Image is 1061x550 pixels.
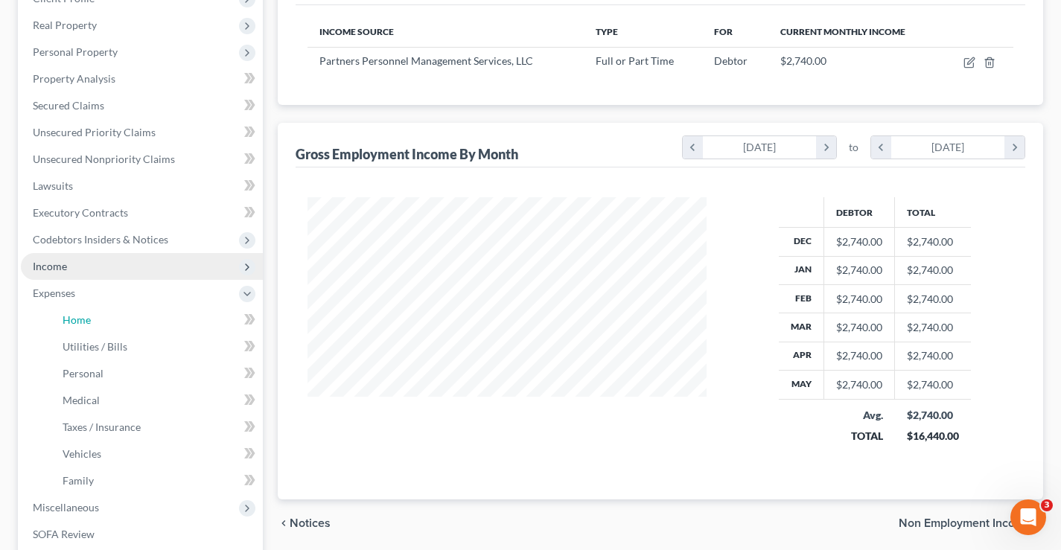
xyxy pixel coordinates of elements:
a: SOFA Review [21,521,263,548]
th: Feb [779,284,824,313]
th: Jan [779,256,824,284]
span: Utilities / Bills [63,340,127,353]
a: Taxes / Insurance [51,414,263,441]
span: Real Property [33,19,97,31]
span: Partners Personnel Management Services, LLC [319,54,533,67]
span: Lawsuits [33,179,73,192]
span: Codebtors Insiders & Notices [33,233,168,246]
span: Non Employment Income [899,517,1031,529]
iframe: Intercom live chat [1010,499,1046,535]
span: Type [596,26,618,37]
span: Income Source [319,26,394,37]
span: Medical [63,394,100,406]
button: chevron_left Notices [278,517,331,529]
a: Executory Contracts [21,199,263,226]
td: $2,740.00 [895,228,971,256]
div: Avg. [836,408,883,423]
th: May [779,371,824,399]
i: chevron_left [683,136,703,159]
div: $2,740.00 [836,320,882,335]
th: Mar [779,313,824,342]
span: Taxes / Insurance [63,421,141,433]
span: Debtor [714,54,748,67]
button: Non Employment Income chevron_right [899,517,1043,529]
th: Total [895,197,971,227]
span: Vehicles [63,447,101,460]
a: Unsecured Priority Claims [21,119,263,146]
a: Medical [51,387,263,414]
span: Expenses [33,287,75,299]
div: Gross Employment Income By Month [296,145,518,163]
span: Family [63,474,94,487]
span: Personal Property [33,45,118,58]
div: $2,740.00 [907,408,959,423]
div: $2,740.00 [836,234,882,249]
th: Apr [779,342,824,370]
th: Debtor [824,197,895,227]
span: SOFA Review [33,528,95,540]
span: Secured Claims [33,99,104,112]
td: $2,740.00 [895,371,971,399]
span: to [849,140,858,155]
div: $2,740.00 [836,292,882,307]
div: $2,740.00 [836,263,882,278]
i: chevron_right [1004,136,1025,159]
td: $2,740.00 [895,256,971,284]
a: Home [51,307,263,333]
td: $2,740.00 [895,284,971,313]
a: Secured Claims [21,92,263,119]
div: TOTAL [836,429,883,444]
i: chevron_left [871,136,891,159]
td: $2,740.00 [895,313,971,342]
span: Income [33,260,67,272]
span: Miscellaneous [33,501,99,514]
div: $2,740.00 [836,377,882,392]
td: $2,740.00 [895,342,971,370]
span: Personal [63,367,103,380]
span: Current Monthly Income [780,26,905,37]
i: chevron_left [278,517,290,529]
span: $2,740.00 [780,54,826,67]
span: For [714,26,733,37]
a: Unsecured Nonpriority Claims [21,146,263,173]
span: Full or Part Time [596,54,674,67]
span: Notices [290,517,331,529]
div: [DATE] [891,136,1005,159]
div: [DATE] [703,136,817,159]
span: Home [63,313,91,326]
th: Dec [779,228,824,256]
a: Property Analysis [21,65,263,92]
div: $2,740.00 [836,348,882,363]
a: Family [51,467,263,494]
span: Unsecured Nonpriority Claims [33,153,175,165]
span: Property Analysis [33,72,115,85]
span: Unsecured Priority Claims [33,126,156,138]
a: Vehicles [51,441,263,467]
span: Executory Contracts [33,206,128,219]
i: chevron_right [816,136,836,159]
span: 3 [1041,499,1053,511]
a: Personal [51,360,263,387]
a: Utilities / Bills [51,333,263,360]
div: $16,440.00 [907,429,959,444]
a: Lawsuits [21,173,263,199]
